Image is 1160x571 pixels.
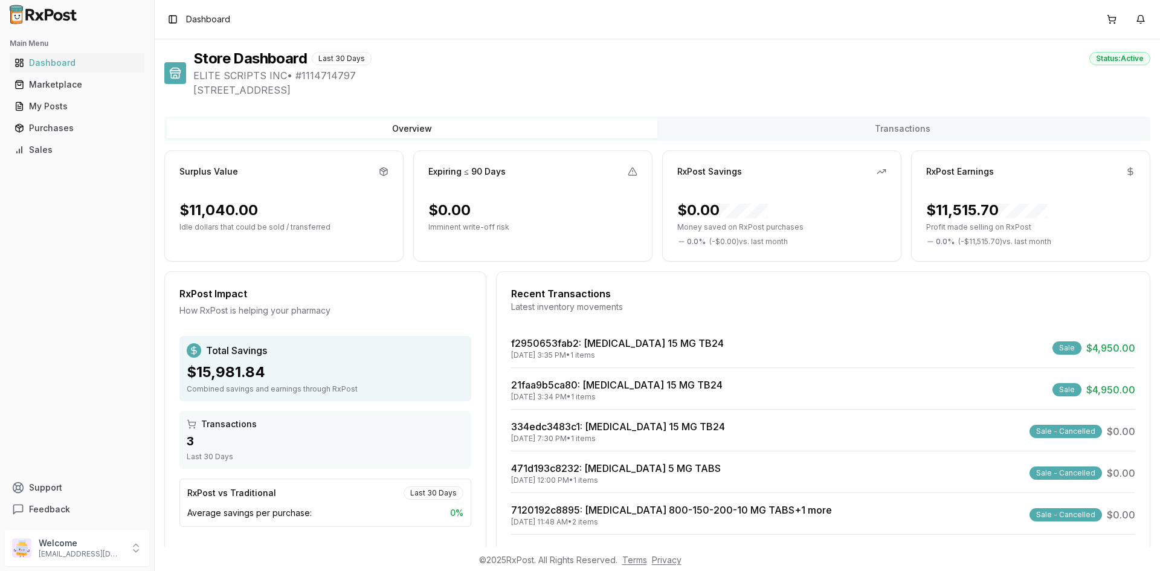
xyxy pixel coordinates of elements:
[1052,341,1081,355] div: Sale
[926,201,1047,220] div: $11,515.70
[511,504,832,516] a: 7120192c8895: [MEDICAL_DATA] 800-150-200-10 MG TABS+1 more
[5,97,149,116] button: My Posts
[10,117,144,139] a: Purchases
[201,418,257,430] span: Transactions
[511,517,832,527] div: [DATE] 11:48 AM • 2 items
[687,237,706,247] span: 0.0 %
[39,537,123,549] p: Welcome
[1086,382,1135,397] span: $4,950.00
[10,52,144,74] a: Dashboard
[1107,508,1135,522] span: $0.00
[677,166,742,178] div: RxPost Savings
[511,350,724,360] div: [DATE] 3:35 PM • 1 items
[404,486,463,500] div: Last 30 Days
[1107,466,1135,480] span: $0.00
[5,498,149,520] button: Feedback
[179,305,471,317] div: How RxPost is helping your pharmacy
[179,201,258,220] div: $11,040.00
[14,144,140,156] div: Sales
[652,555,681,565] a: Privacy
[428,166,506,178] div: Expiring ≤ 90 Days
[657,119,1148,138] button: Transactions
[1089,52,1150,65] div: Status: Active
[511,392,723,402] div: [DATE] 3:34 PM • 1 items
[511,421,725,433] a: 334edc3483c1: [MEDICAL_DATA] 15 MG TB24
[5,75,149,94] button: Marketplace
[12,538,31,558] img: User avatar
[10,74,144,95] a: Marketplace
[1029,466,1102,480] div: Sale - Cancelled
[1107,424,1135,439] span: $0.00
[179,222,388,232] p: Idle dollars that could be sold / transferred
[936,237,955,247] span: 0.0 %
[709,237,788,247] span: ( - $0.00 ) vs. last month
[5,5,82,24] img: RxPost Logo
[450,507,463,519] span: 0 %
[511,301,1135,313] div: Latest inventory movements
[39,549,123,559] p: [EMAIL_ADDRESS][DOMAIN_NAME]
[1029,508,1102,521] div: Sale - Cancelled
[511,286,1135,301] div: Recent Transactions
[206,343,267,358] span: Total Savings
[5,477,149,498] button: Support
[187,384,464,394] div: Combined savings and earnings through RxPost
[958,237,1051,247] span: ( - $11,515.70 ) vs. last month
[312,52,372,65] div: Last 30 Days
[10,39,144,48] h2: Main Menu
[10,139,144,161] a: Sales
[677,201,768,220] div: $0.00
[14,57,140,69] div: Dashboard
[14,100,140,112] div: My Posts
[1052,383,1081,396] div: Sale
[187,433,464,450] div: 3
[179,166,238,178] div: Surplus Value
[926,222,1135,232] p: Profit made selling on RxPost
[622,555,647,565] a: Terms
[5,118,149,138] button: Purchases
[428,201,471,220] div: $0.00
[511,434,725,444] div: [DATE] 7:30 PM • 1 items
[187,487,276,499] div: RxPost vs Traditional
[193,49,307,68] h1: Store Dashboard
[193,68,1150,83] span: ELITE SCRIPTS INC • # 1114714797
[179,286,471,301] div: RxPost Impact
[428,222,637,232] p: Imminent write-off risk
[5,53,149,73] button: Dashboard
[1086,341,1135,355] span: $4,950.00
[193,83,1150,97] span: [STREET_ADDRESS]
[511,462,721,474] a: 471d193c8232: [MEDICAL_DATA] 5 MG TABS
[187,452,464,462] div: Last 30 Days
[511,337,724,349] a: f2950653fab2: [MEDICAL_DATA] 15 MG TB24
[511,476,721,485] div: [DATE] 12:00 PM • 1 items
[187,507,312,519] span: Average savings per purchase:
[10,95,144,117] a: My Posts
[186,13,230,25] span: Dashboard
[186,13,230,25] nav: breadcrumb
[14,122,140,134] div: Purchases
[1029,425,1102,438] div: Sale - Cancelled
[29,503,70,515] span: Feedback
[167,119,657,138] button: Overview
[187,363,464,382] div: $15,981.84
[511,379,723,391] a: 21faa9b5ca80: [MEDICAL_DATA] 15 MG TB24
[926,166,994,178] div: RxPost Earnings
[5,140,149,160] button: Sales
[677,222,886,232] p: Money saved on RxPost purchases
[14,79,140,91] div: Marketplace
